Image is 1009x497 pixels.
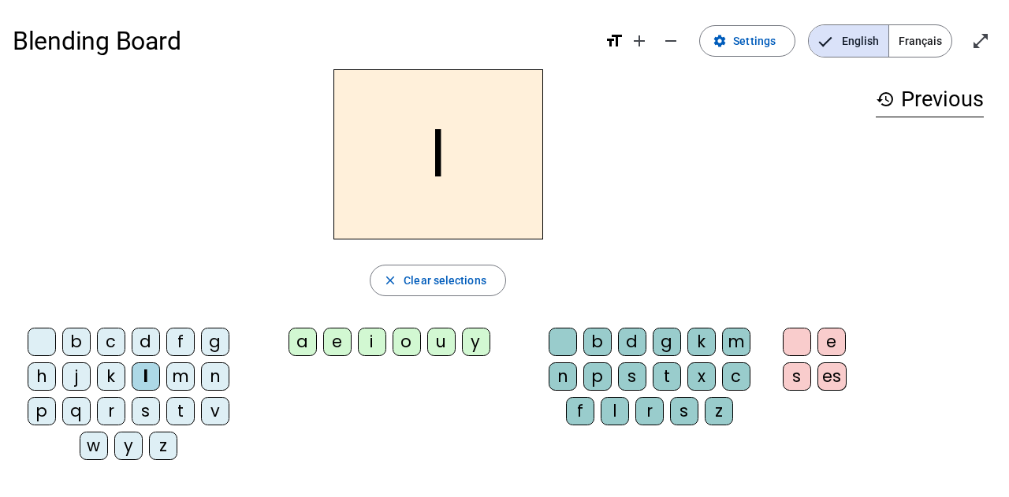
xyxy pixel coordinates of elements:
[653,328,681,356] div: g
[549,362,577,391] div: n
[166,328,195,356] div: f
[722,328,750,356] div: m
[687,362,716,391] div: x
[149,432,177,460] div: z
[699,25,795,57] button: Settings
[971,32,990,50] mat-icon: open_in_full
[114,432,143,460] div: y
[705,397,733,425] div: z
[733,32,776,50] span: Settings
[783,362,811,391] div: s
[132,397,160,425] div: s
[62,362,91,391] div: j
[28,362,56,391] div: h
[333,69,543,239] h2: l
[713,34,727,48] mat-icon: settings
[166,362,195,391] div: m
[97,397,125,425] div: r
[427,328,456,356] div: u
[601,397,629,425] div: l
[393,328,421,356] div: o
[462,328,490,356] div: y
[889,25,951,57] span: Français
[817,328,846,356] div: e
[132,362,160,391] div: l
[28,397,56,425] div: p
[201,328,229,356] div: g
[687,328,716,356] div: k
[876,90,895,109] mat-icon: history
[583,328,612,356] div: b
[166,397,195,425] div: t
[809,25,888,57] span: English
[605,32,624,50] mat-icon: format_size
[289,328,317,356] div: a
[62,397,91,425] div: q
[201,397,229,425] div: v
[624,25,655,57] button: Increase font size
[876,82,984,117] h3: Previous
[13,16,592,66] h1: Blending Board
[655,25,687,57] button: Decrease font size
[618,328,646,356] div: d
[97,328,125,356] div: c
[80,432,108,460] div: w
[661,32,680,50] mat-icon: remove
[618,362,646,391] div: s
[201,362,229,391] div: n
[370,265,506,296] button: Clear selections
[670,397,698,425] div: s
[722,362,750,391] div: c
[965,25,996,57] button: Enter full screen
[630,32,649,50] mat-icon: add
[132,328,160,356] div: d
[583,362,612,391] div: p
[323,328,352,356] div: e
[97,362,125,391] div: k
[653,362,681,391] div: t
[566,397,594,425] div: f
[817,362,847,391] div: es
[635,397,664,425] div: r
[383,273,397,287] mat-icon: close
[62,328,91,356] div: b
[404,271,486,290] span: Clear selections
[808,24,952,57] mat-button-toggle-group: Language selection
[358,328,386,356] div: i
